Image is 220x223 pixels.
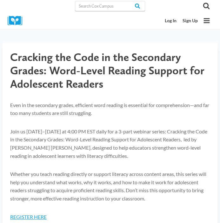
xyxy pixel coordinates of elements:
p: Join us [DATE]–[DATE] at 4:00 PM EST daily for a 3-part webinar series: Cracking the Code in the ... [10,127,210,160]
button: Open menu [201,15,212,26]
a: Log In [162,15,179,26]
h1: Cracking the Code in the Secondary Grades: Word-Level Reading Support for Adolescent Readers [10,51,210,91]
a: REGISTER HERE [10,214,47,220]
p: Whether you teach reading directly or support literacy across content areas, this series will hel... [10,170,210,202]
p: Even in the secondary grades, efficient word reading is essential for comprehension—and far too m... [10,101,210,117]
input: Search Cox Campus [75,1,145,11]
nav: Secondary Mobile Navigation [162,15,201,26]
a: Sign Up [179,15,201,26]
img: Cox Campus [8,16,27,26]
